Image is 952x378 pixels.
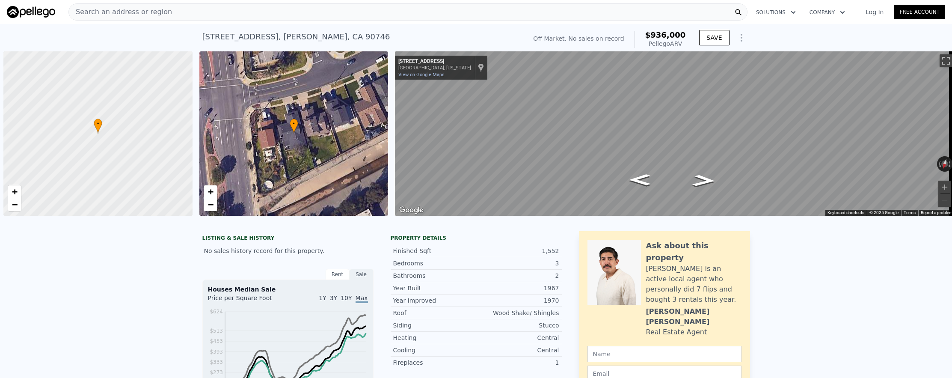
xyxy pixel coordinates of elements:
div: [GEOGRAPHIC_DATA], [US_STATE] [398,65,471,71]
span: − [12,199,18,210]
div: Central [476,333,559,342]
div: Rent [326,269,350,280]
a: Zoom in [8,185,21,198]
div: LISTING & SALE HISTORY [202,235,374,243]
div: Pellego ARV [645,39,686,48]
div: • [94,119,102,134]
input: Name [587,346,741,362]
div: Ask about this property [646,240,741,264]
div: 1,552 [476,247,559,255]
div: 1970 [476,296,559,305]
a: Terms (opens in new tab) [904,210,916,215]
tspan: $273 [210,369,223,375]
div: Heating [393,333,476,342]
tspan: $624 [210,309,223,315]
div: 1967 [476,284,559,292]
div: Stucco [476,321,559,330]
span: Max [356,295,368,303]
div: 2 [476,271,559,280]
img: Pellego [7,6,55,18]
div: Year Improved [393,296,476,305]
a: Zoom out [204,198,217,211]
div: [STREET_ADDRESS] [398,58,471,65]
div: Off Market. No sales on record [533,34,624,43]
a: Log In [855,8,894,16]
button: Keyboard shortcuts [827,210,864,216]
a: View on Google Maps [398,72,445,77]
path: Go East, E Turmont St [620,172,659,188]
tspan: $513 [210,328,223,334]
div: Fireplaces [393,358,476,367]
button: Rotate counterclockwise [937,156,942,172]
div: [PERSON_NAME] [PERSON_NAME] [646,307,741,327]
button: Reset the view [939,156,950,173]
span: 1Y [319,295,326,301]
span: © 2025 Google [869,210,899,215]
div: Year Built [393,284,476,292]
div: Siding [393,321,476,330]
div: Property details [391,235,562,241]
a: Show location on map [478,63,484,72]
span: Search an address or region [69,7,172,17]
div: 1 [476,358,559,367]
span: + [208,186,213,197]
div: Bathrooms [393,271,476,280]
div: Roof [393,309,476,317]
span: $936,000 [645,30,686,39]
button: Solutions [749,5,803,20]
span: + [12,186,18,197]
img: Google [397,205,425,216]
a: Free Account [894,5,945,19]
div: No sales history record for this property. [202,243,374,259]
div: [PERSON_NAME] is an active local agent who personally did 7 flips and bought 3 rentals this year. [646,264,741,305]
tspan: $453 [210,338,223,344]
div: Houses Median Sale [208,285,368,294]
button: Show Options [733,29,750,46]
a: Zoom in [204,185,217,198]
span: − [208,199,213,210]
span: • [94,120,102,128]
div: Real Estate Agent [646,327,707,337]
div: Finished Sqft [393,247,476,255]
button: Zoom in [938,181,951,193]
div: • [290,119,298,134]
a: Zoom out [8,198,21,211]
button: Company [803,5,852,20]
div: [STREET_ADDRESS] , [PERSON_NAME] , CA 90746 [202,31,390,43]
button: SAVE [699,30,729,45]
button: Zoom out [938,194,951,207]
path: Go West, E Turmont St [682,172,725,189]
div: Wood Shake/ Shingles [476,309,559,317]
div: Central [476,346,559,354]
div: Sale [350,269,374,280]
span: 10Y [341,295,352,301]
div: 3 [476,259,559,268]
div: Cooling [393,346,476,354]
div: Price per Square Foot [208,294,288,307]
tspan: $393 [210,349,223,355]
tspan: $333 [210,359,223,365]
span: • [290,120,298,128]
span: 3Y [330,295,337,301]
a: Open this area in Google Maps (opens a new window) [397,205,425,216]
div: Bedrooms [393,259,476,268]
